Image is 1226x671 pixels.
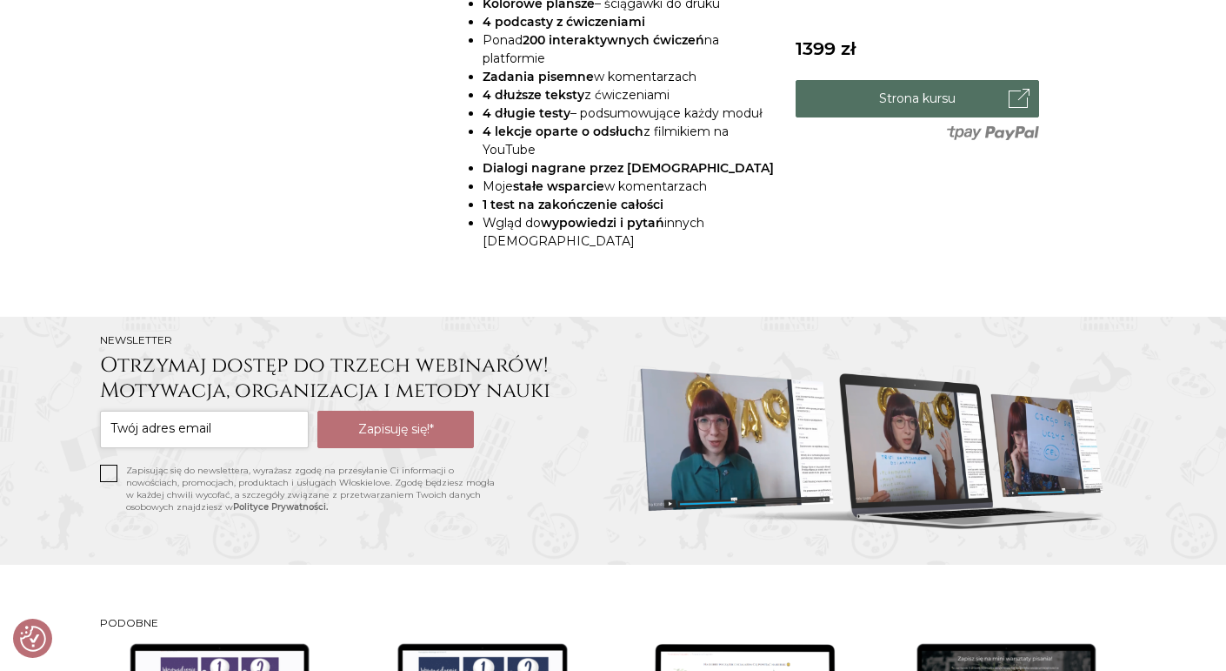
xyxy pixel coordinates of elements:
li: z ćwiczeniami [483,86,778,104]
li: Moje w komentarzach [483,178,778,196]
img: Revisit consent button [20,626,46,652]
strong: Zadania pisemne [483,69,594,84]
button: Preferencje co do zgód [20,626,46,652]
a: Polityce Prywatności. [233,501,328,513]
button: Zapisuję się!* [317,411,474,448]
li: z filmikiem na YouTube [483,123,778,159]
strong: 4 podcasty z ćwiczeniami [483,14,645,30]
strong: Dialogi nagrane przez [DEMOGRAPHIC_DATA] [483,160,774,176]
strong: 4 dłuższe teksty [483,87,584,103]
h3: Otrzymaj dostęp do trzech webinarów! Motywacja, organizacja i metody nauki [100,353,604,404]
h2: Newsletter [100,334,604,346]
li: w komentarzach [483,68,778,86]
span: 1399 [796,37,856,59]
p: Zapisując się do newslettera, wyrażasz zgodę na przesyłanie Ci informacji o nowościach, promocjac... [126,465,503,513]
h3: Podobne [100,617,1126,629]
li: Ponad na platformie [483,31,778,68]
strong: 4 lekcje oparte o odsłuch [483,124,643,139]
li: Wgląd do innych [DEMOGRAPHIC_DATA] [483,214,778,251]
strong: 4 długie testy [483,105,570,121]
strong: 200 interaktywnych ćwiczeń [523,32,704,48]
strong: wypowiedzi i pytań [541,215,664,231]
strong: 1 test na zakończenie całości [483,197,663,212]
strong: stałe wsparcie [513,178,604,194]
input: Twój adres email [100,411,309,448]
li: – podsumowujące każdy moduł [483,104,778,123]
a: Strona kursu [796,80,1039,117]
